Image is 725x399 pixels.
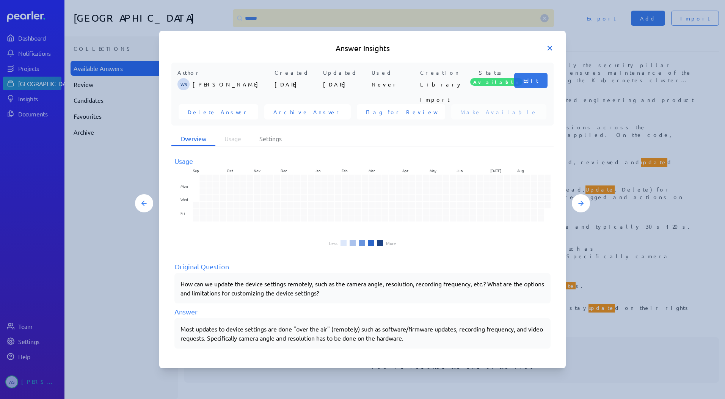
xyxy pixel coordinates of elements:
button: Delete Answer [179,104,258,119]
p: Never [372,77,417,92]
p: Updated [323,69,369,77]
li: Overview [171,132,215,146]
text: Mon [180,183,188,189]
span: Delete Answer [188,108,249,116]
p: [DATE] [323,77,369,92]
button: Previous Answer [135,194,153,212]
p: Library Import [420,77,466,92]
h5: Answer Insights [171,43,554,53]
button: Archive Answer [264,104,351,119]
p: Used [372,69,417,77]
div: Most updates to device settings are done "over the air" (remotely) such as software/firmware upda... [180,324,545,342]
text: Apr [402,168,408,173]
span: Edit [523,77,538,84]
span: Available [470,78,523,86]
p: [DATE] [275,77,320,92]
button: Flag for Review [357,104,445,119]
button: Next Answer [572,194,590,212]
text: Wed [180,197,188,203]
p: Creation [420,69,466,77]
text: Mar [369,168,375,173]
p: Status [469,69,514,77]
div: Answer [174,306,551,317]
text: Nov [254,168,260,173]
text: Jan [315,168,321,173]
p: Created [275,69,320,77]
p: How can we update the device settings remotely, such as the camera angle, resolution, recording f... [180,279,545,297]
text: Feb [342,168,348,173]
li: Settings [250,132,291,146]
text: [DATE] [490,168,501,173]
span: Flag for Review [366,108,436,116]
text: Jun [457,168,463,173]
text: Oct [227,168,233,173]
div: Usage [174,156,551,166]
span: Archive Answer [273,108,342,116]
li: Usage [215,132,250,146]
button: Edit [514,73,548,88]
p: [PERSON_NAME] [193,77,271,92]
span: Wesley Simpson [177,78,190,90]
button: Make Available [451,104,546,119]
text: May [430,168,436,173]
div: Original Question [174,261,551,272]
text: Sep [193,168,199,173]
p: Author [177,69,271,77]
text: Aug [517,168,524,173]
li: More [386,241,396,245]
span: Make Available [460,108,537,116]
text: Dec [281,168,287,173]
text: Fri [180,210,185,216]
li: Less [329,241,337,245]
